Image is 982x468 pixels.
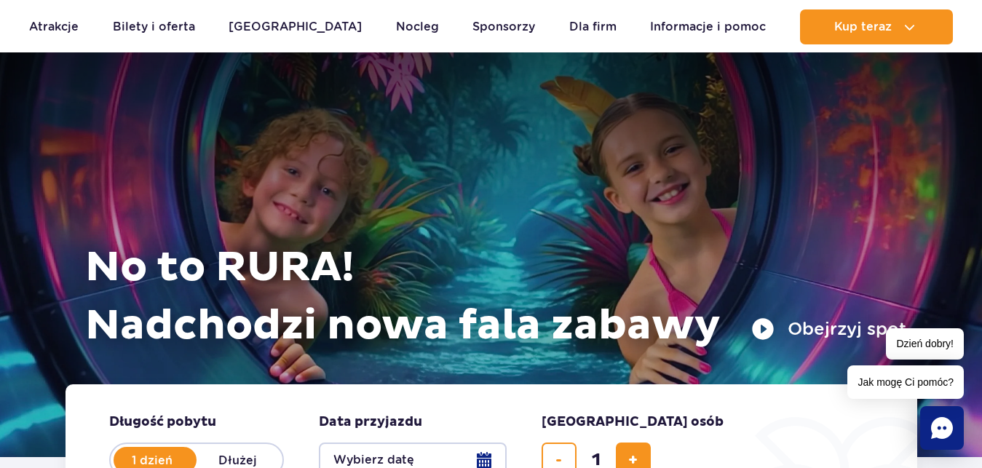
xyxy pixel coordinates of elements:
[319,413,422,431] span: Data przyjazdu
[85,239,906,355] h1: No to RURA! Nadchodzi nowa fala zabawy
[542,413,724,431] span: [GEOGRAPHIC_DATA] osób
[800,9,953,44] button: Kup teraz
[650,9,766,44] a: Informacje i pomoc
[229,9,362,44] a: [GEOGRAPHIC_DATA]
[396,9,439,44] a: Nocleg
[472,9,535,44] a: Sponsorzy
[920,406,964,450] div: Chat
[109,413,216,431] span: Długość pobytu
[886,328,964,360] span: Dzień dobry!
[751,317,906,341] button: Obejrzyj spot
[834,20,892,33] span: Kup teraz
[29,9,79,44] a: Atrakcje
[847,365,964,399] span: Jak mogę Ci pomóc?
[569,9,617,44] a: Dla firm
[113,9,195,44] a: Bilety i oferta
